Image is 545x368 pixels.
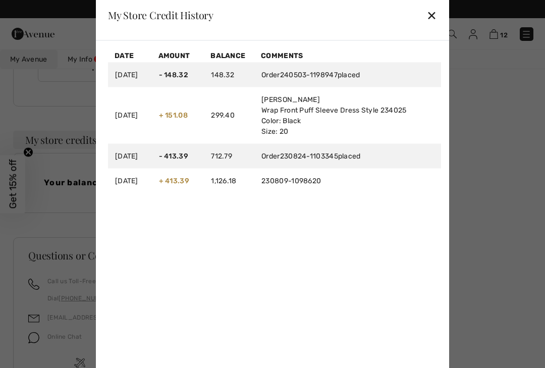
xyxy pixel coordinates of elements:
td: [PERSON_NAME] Wrap Front Puff Sleeve Dress Style 234025 Color: Black Size: 20 [254,87,441,143]
div: My Store Credit History [108,10,213,20]
th: Comments [254,48,441,62]
a: 230809-1098620 [261,176,321,185]
span: - 148.32 [159,70,188,79]
div: ✕ [426,5,437,26]
span: - 413.39 [159,151,188,160]
th: Date [108,48,152,62]
td: [DATE] [108,87,152,143]
td: Order placed [254,143,441,168]
td: [DATE] [108,62,152,87]
td: 148.32 [204,62,254,87]
th: Amount [152,48,204,62]
td: 712.79 [204,143,254,168]
span: + 151.08 [159,111,188,120]
th: Balance [204,48,254,62]
span: + 413.39 [159,176,189,185]
a: 230824-1103345 [280,151,338,160]
td: [DATE] [108,168,152,193]
a: 240503-1198947 [280,70,338,79]
td: Order placed [254,62,441,87]
td: 299.40 [204,87,254,143]
td: 1,126.18 [204,168,254,193]
td: [DATE] [108,143,152,168]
